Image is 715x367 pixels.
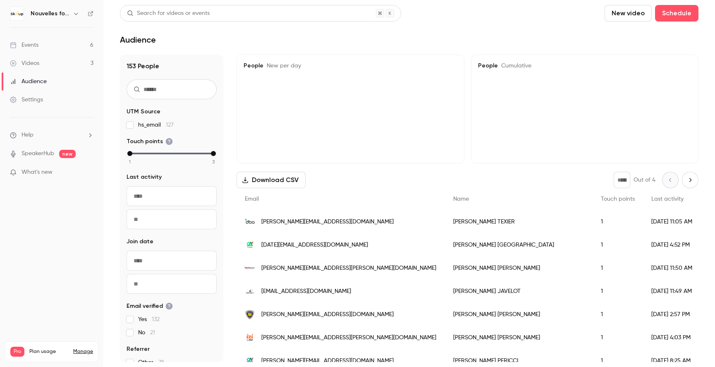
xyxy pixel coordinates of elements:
div: [DATE] 11:50 AM [643,257,702,280]
span: new [59,150,76,158]
span: Email [245,196,259,202]
span: [DATE][EMAIL_ADDRESS][DOMAIN_NAME] [261,241,368,249]
span: [EMAIL_ADDRESS][DOMAIN_NAME] [261,287,351,296]
h5: People [478,62,692,70]
span: 132 [152,317,160,322]
h1: Audience [120,35,156,45]
span: Last activity [651,196,684,202]
span: Help [22,131,33,139]
button: Schedule [655,5,698,22]
img: fr-dba.com [245,217,255,227]
span: Name [453,196,469,202]
span: New per day [263,63,301,69]
div: [PERSON_NAME] [PERSON_NAME] [445,303,593,326]
span: Touch points [601,196,635,202]
a: SpeakerHub [22,149,54,158]
p: Out of 4 [634,176,655,184]
button: Download CSV [237,172,306,188]
img: ca-titres.fr [245,240,255,250]
img: ca-assurances.fr [245,356,255,366]
div: [PERSON_NAME] [PERSON_NAME] [445,257,593,280]
div: 1 [593,326,643,349]
span: 3 [212,158,215,166]
span: Other [138,358,164,367]
span: Last activity [127,173,162,181]
span: [PERSON_NAME][EMAIL_ADDRESS][DOMAIN_NAME] [261,357,394,365]
span: hs_email [138,121,174,129]
span: 1 [129,158,131,166]
div: [PERSON_NAME] [PERSON_NAME] [445,326,593,349]
span: [PERSON_NAME][EMAIL_ADDRESS][PERSON_NAME][DOMAIN_NAME] [261,333,436,342]
span: 127 [166,122,174,128]
span: 21 [150,330,155,336]
h1: 153 People [127,61,217,71]
div: Settings [10,96,43,104]
div: 1 [593,303,643,326]
img: izi-by-edf.fr [245,333,255,343]
button: Next page [682,172,698,188]
div: [DATE] 4:03 PM [643,326,702,349]
img: ieseg.fr [245,309,255,319]
span: [PERSON_NAME][EMAIL_ADDRESS][PERSON_NAME][DOMAIN_NAME] [261,264,436,273]
div: [PERSON_NAME] JAVELOT [445,280,593,303]
span: Plan usage [29,348,68,355]
img: wartsila.com [245,286,255,296]
span: Touch points [127,137,173,146]
span: Email verified [127,302,173,310]
span: 78 [158,360,164,365]
span: What's new [22,168,53,177]
button: New video [605,5,652,22]
a: Manage [73,348,93,355]
span: Join date [127,237,153,246]
div: 1 [593,233,643,257]
div: Audience [10,77,47,86]
img: Nouvelles fonctionnalités Skillup [10,7,24,20]
div: 1 [593,210,643,233]
span: UTM Source [127,108,160,116]
div: Events [10,41,38,49]
h6: Nouvelles fonctionnalités Skillup [31,10,69,18]
div: [DATE] 11:05 AM [643,210,702,233]
span: Yes [138,315,160,324]
div: [PERSON_NAME] [GEOGRAPHIC_DATA] [445,233,593,257]
div: [DATE] 2:57 PM [643,303,702,326]
div: max [211,151,216,156]
div: 1 [593,257,643,280]
div: [DATE] 11:49 AM [643,280,702,303]
span: Pro [10,347,24,357]
span: No [138,329,155,337]
div: min [127,151,132,156]
div: [DATE] 4:52 PM [643,233,702,257]
div: 1 [593,280,643,303]
div: [PERSON_NAME] TEXIER [445,210,593,233]
li: help-dropdown-opener [10,131,93,139]
span: Cumulative [498,63,531,69]
div: Search for videos or events [127,9,210,18]
img: nexecur.fr [245,263,255,273]
h5: People [244,62,457,70]
span: [PERSON_NAME][EMAIL_ADDRESS][DOMAIN_NAME] [261,218,394,226]
span: [PERSON_NAME][EMAIL_ADDRESS][DOMAIN_NAME] [261,310,394,319]
div: Videos [10,59,39,67]
span: Referrer [127,345,150,353]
